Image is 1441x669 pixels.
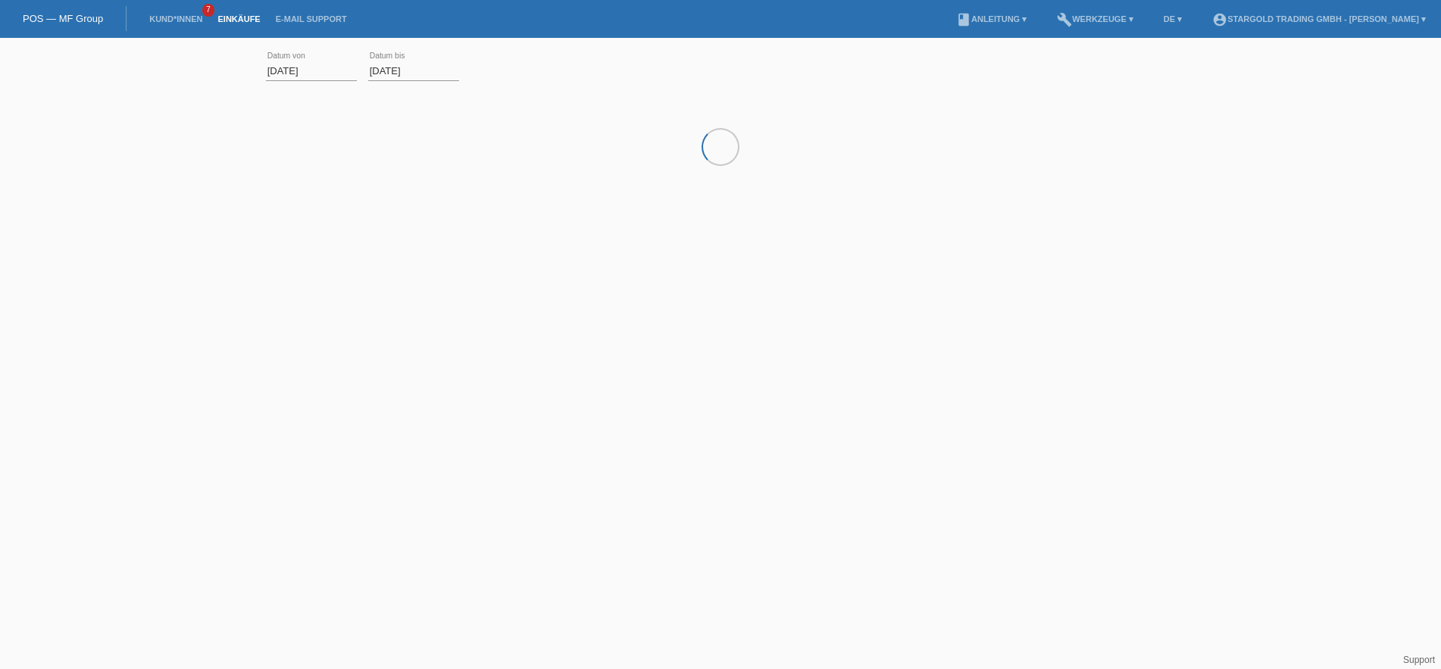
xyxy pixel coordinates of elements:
[1212,12,1227,27] i: account_circle
[1049,14,1141,23] a: buildWerkzeuge ▾
[210,14,267,23] a: Einkäufe
[1403,655,1435,665] a: Support
[202,4,214,17] span: 7
[1156,14,1189,23] a: DE ▾
[1057,12,1072,27] i: build
[949,14,1034,23] a: bookAnleitung ▾
[142,14,210,23] a: Kund*innen
[1205,14,1433,23] a: account_circleStargold Trading GmbH - [PERSON_NAME] ▾
[956,12,971,27] i: book
[23,13,103,24] a: POS — MF Group
[268,14,355,23] a: E-Mail Support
